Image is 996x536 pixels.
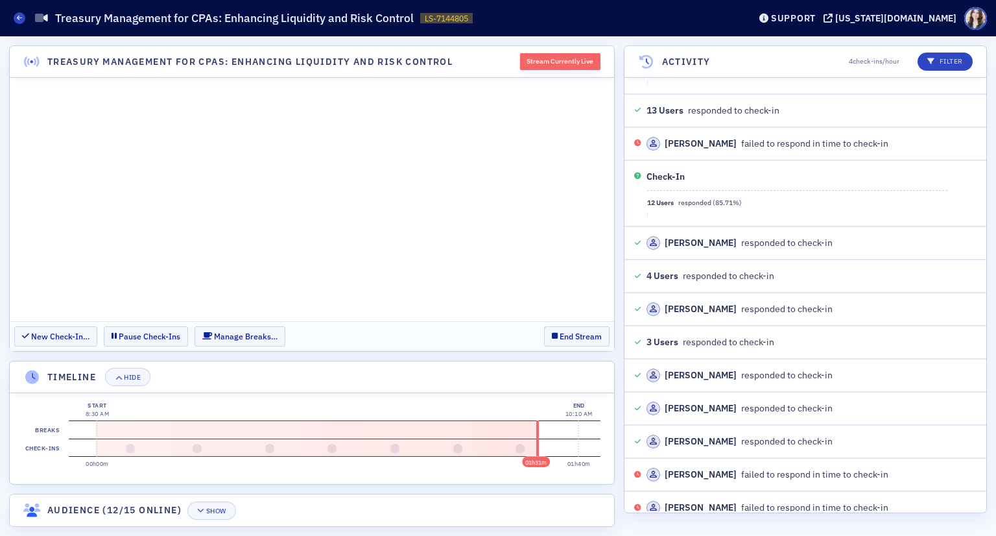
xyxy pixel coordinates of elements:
[565,410,593,417] time: 10:10 AM
[646,236,833,250] div: responded to check-in
[646,269,678,283] span: 4 Users
[47,371,96,384] h4: Timeline
[665,402,737,415] div: [PERSON_NAME]
[195,326,285,347] button: Manage Breaks…
[662,55,711,69] h4: Activity
[544,326,610,347] button: End Stream
[104,326,188,347] button: Pause Check-Ins
[849,56,899,67] span: 4 check-ins/hour
[646,302,833,316] div: responded to check-in
[646,369,833,382] div: responded to check-in
[646,435,833,448] div: responded to check-in
[646,501,888,515] div: failed to respond in time to check-in
[646,104,683,117] span: 13 Users
[23,439,62,457] label: Check-ins
[665,501,737,515] div: [PERSON_NAME]
[964,7,987,30] span: Profile
[520,53,600,70] div: Stream Currently Live
[683,269,774,283] span: responded to check-in
[86,401,109,410] div: Start
[567,460,591,467] time: 01h40m
[665,137,737,151] div: [PERSON_NAME]
[665,302,737,316] div: [PERSON_NAME]
[525,459,547,466] time: 01h31m
[835,12,956,24] div: [US_STATE][DOMAIN_NAME]
[683,335,774,349] span: responded to check-in
[47,55,453,69] h4: Treasury Management for CPAs: Enhancing Liquidity and Risk Control
[927,56,963,67] p: Filter
[678,198,742,208] span: responded ( 85.71 %)
[665,435,737,448] div: [PERSON_NAME]
[86,460,109,467] time: 00h00m
[646,335,678,349] span: 3 Users
[33,421,62,439] label: Breaks
[665,369,737,382] div: [PERSON_NAME]
[105,368,150,386] button: Hide
[206,507,226,515] div: Show
[55,10,414,26] h1: Treasury Management for CPAs: Enhancing Liquidity and Risk Control
[646,170,685,184] div: Check-In
[425,13,468,24] span: LS-7144805
[824,14,961,23] button: [US_STATE][DOMAIN_NAME]
[124,374,141,381] div: Hide
[14,326,97,347] button: New Check-In…
[565,401,593,410] div: End
[47,504,182,517] h4: Audience (12/15 online)
[646,137,888,151] div: failed to respond in time to check-in
[187,502,236,520] button: Show
[646,402,833,415] div: responded to check-in
[918,53,973,71] button: Filter
[86,410,109,417] time: 8:30 AM
[647,198,674,208] span: 12 Users
[646,468,888,481] div: failed to respond in time to check-in
[665,468,737,481] div: [PERSON_NAME]
[771,12,816,24] div: Support
[688,104,779,117] span: responded to check-in
[665,236,737,250] div: [PERSON_NAME]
